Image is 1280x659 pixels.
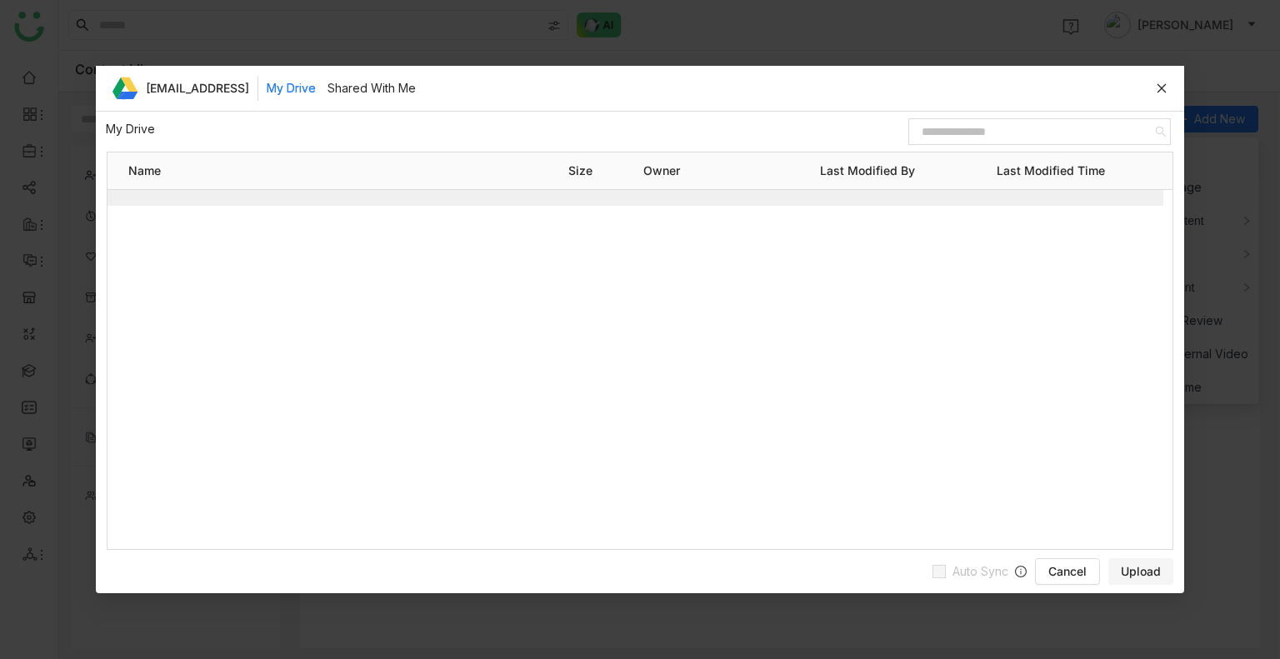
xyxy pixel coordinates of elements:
span: Last Modified Time [997,162,1173,180]
span: Owner [644,162,821,180]
button: Shared With Me [327,79,416,97]
img: google-drive-icon.svg [112,77,138,100]
span: [EMAIL_ADDRESS] [146,79,249,97]
span: Last Modified By [820,162,997,180]
span: Auto Sync [946,562,1015,581]
span: Cancel [1048,563,1087,580]
div: Name [128,152,569,189]
button: My Drive [267,79,316,97]
a: My Drive [106,122,155,136]
button: Cancel [1035,558,1100,585]
div: Size [569,152,644,189]
button: Upload [1108,558,1173,585]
